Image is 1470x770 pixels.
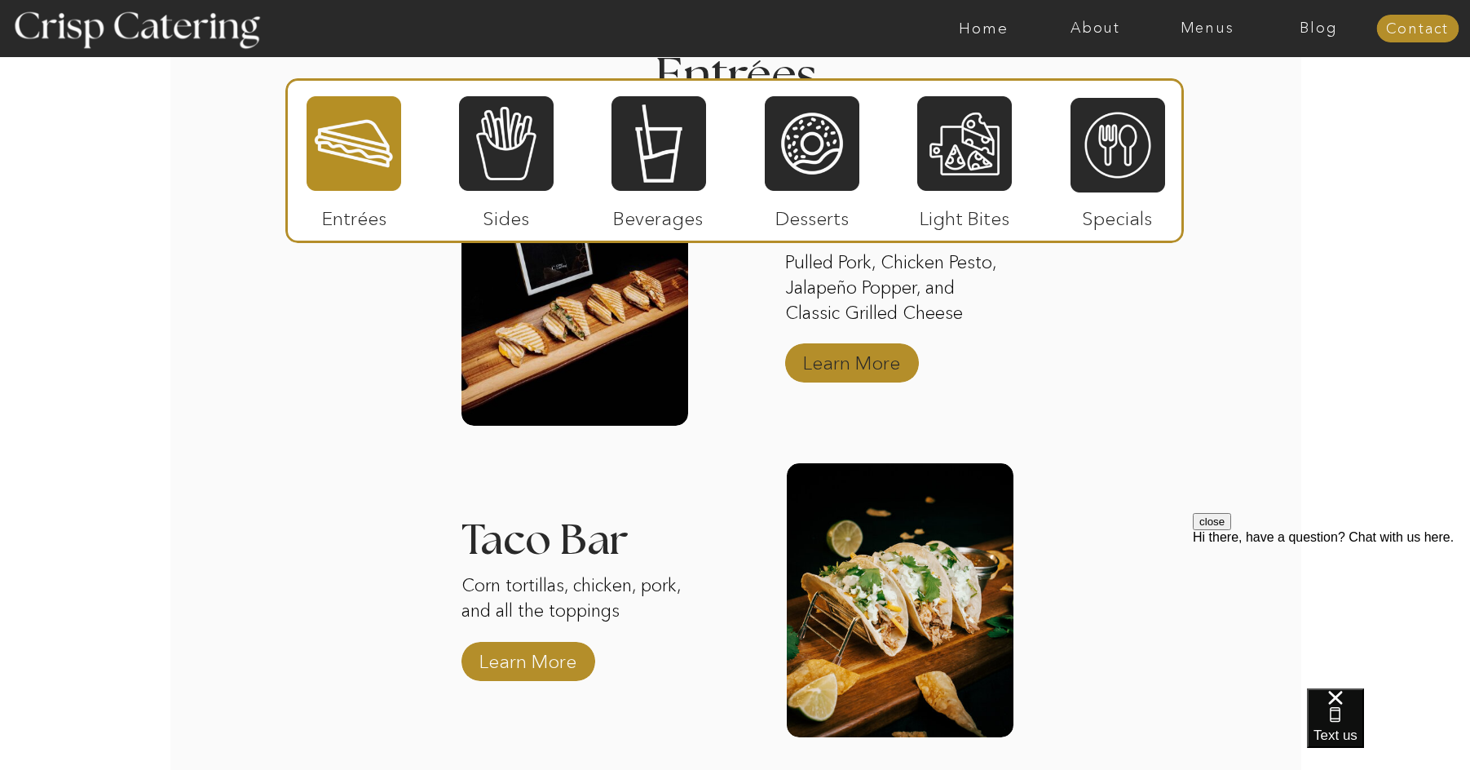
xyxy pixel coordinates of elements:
p: Entrées [300,191,408,238]
iframe: podium webchat widget bubble [1307,688,1470,770]
h3: Taco Bar [461,520,688,540]
a: Menus [1151,20,1263,37]
p: Specials [1063,191,1172,238]
a: Home [928,20,1040,37]
a: Contact [1376,21,1459,38]
p: Light Bites [911,191,1019,238]
a: Blog [1263,20,1375,37]
a: Learn More [474,634,582,681]
a: About [1040,20,1151,37]
p: Sides [452,191,560,238]
iframe: podium webchat widget prompt [1193,513,1470,709]
p: Corn tortillas, chicken, pork, and all the toppings [461,573,688,652]
a: Learn More [797,335,906,383]
p: Desserts [758,191,867,238]
p: Pulled Pork, Chicken Pesto, Jalapeño Popper, and Classic Grilled Cheese [785,250,1012,329]
h2: Entrees [656,53,815,85]
p: Beverages [604,191,713,238]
